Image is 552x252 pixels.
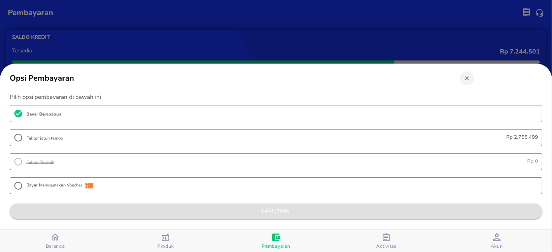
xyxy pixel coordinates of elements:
span: Produk [157,243,174,249]
span: Bayar Berapapun [26,111,61,117]
span: Bayar Menggunakan Voucher [26,182,82,189]
p: Pilih opsi pembayaran di bawah ini [10,93,542,102]
span: Aktivitas [376,243,397,249]
div: Rp 0 [240,158,538,166]
span: Pembayaran [262,243,290,249]
button: lanjutkan [10,204,542,219]
span: Faktur jatuh tempo [26,135,63,141]
span: Faktur Terpilih [26,159,54,165]
span: Beranda [46,243,65,249]
h6: Opsi Pembayaran [10,71,450,85]
span: lanjutkan [16,207,536,215]
div: Rp 2.755.499 [240,134,538,142]
span: Akun [491,243,503,249]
